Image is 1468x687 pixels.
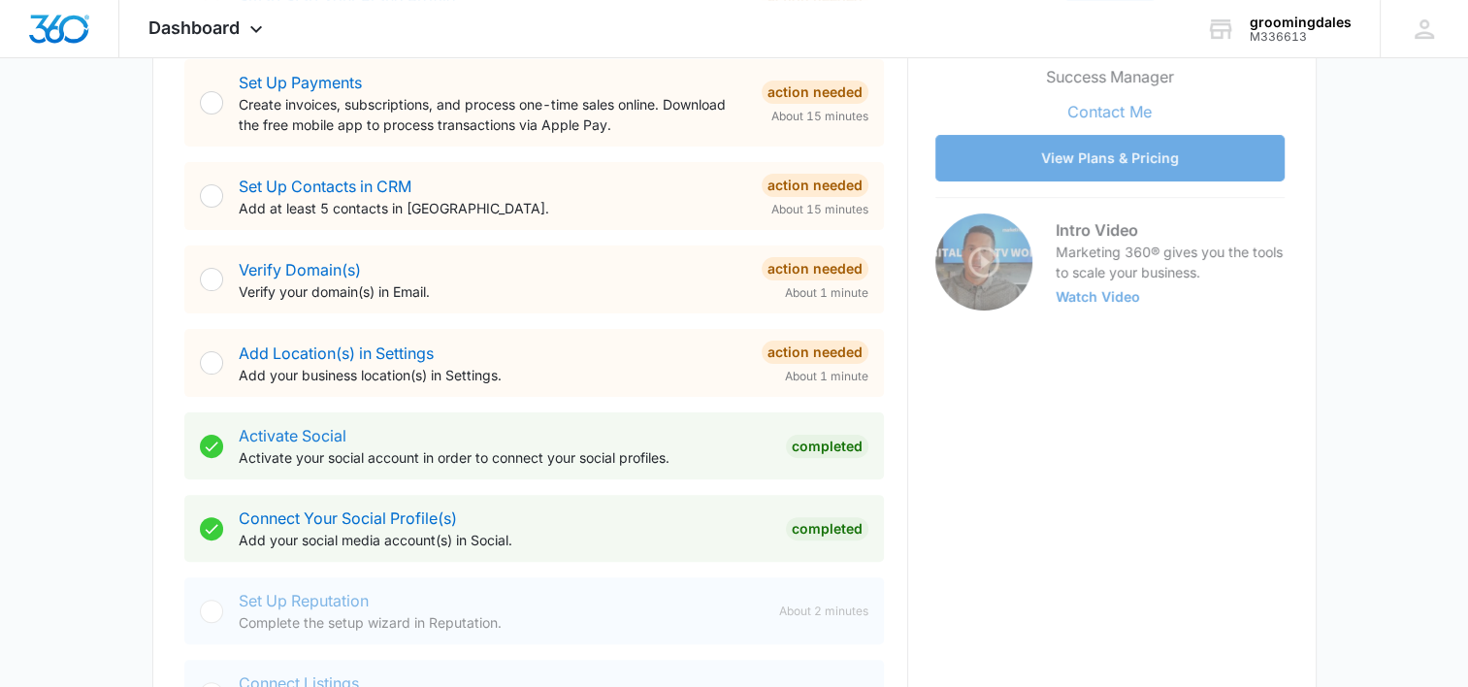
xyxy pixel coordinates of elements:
p: Marketing 360® gives you the tools to scale your business. [1056,242,1285,282]
span: Dashboard [148,17,240,38]
div: Action Needed [762,341,868,364]
div: account id [1250,30,1352,44]
a: Connect Your Social Profile(s) [239,508,457,528]
p: Add your social media account(s) in Social. [239,530,770,550]
button: Watch Video [1056,290,1140,304]
div: Action Needed [762,81,868,104]
p: Add your business location(s) in Settings. [239,365,746,385]
p: Success Manager [1046,65,1174,88]
span: About 1 minute [785,284,868,302]
p: Verify your domain(s) in Email. [239,281,746,302]
a: Add Location(s) in Settings [239,343,434,363]
p: Activate your social account in order to connect your social profiles. [239,447,770,468]
p: Create invoices, subscriptions, and process one-time sales online. Download the free mobile app t... [239,94,746,135]
button: Contact Me [1048,88,1171,135]
button: View Plans & Pricing [935,135,1285,181]
a: Verify Domain(s) [239,260,361,279]
p: Complete the setup wizard in Reputation. [239,612,764,633]
h3: Intro Video [1056,218,1285,242]
span: About 15 minutes [771,201,868,218]
a: Set Up Contacts in CRM [239,177,411,196]
p: Add at least 5 contacts in [GEOGRAPHIC_DATA]. [239,198,746,218]
img: Intro Video [935,213,1032,311]
div: Action Needed [762,174,868,197]
span: About 2 minutes [779,603,868,620]
div: Completed [786,517,868,540]
a: Activate Social [239,426,346,445]
span: About 1 minute [785,368,868,385]
span: About 15 minutes [771,108,868,125]
div: account name [1250,15,1352,30]
div: Action Needed [762,257,868,280]
a: Set Up Payments [239,73,362,92]
div: Completed [786,435,868,458]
